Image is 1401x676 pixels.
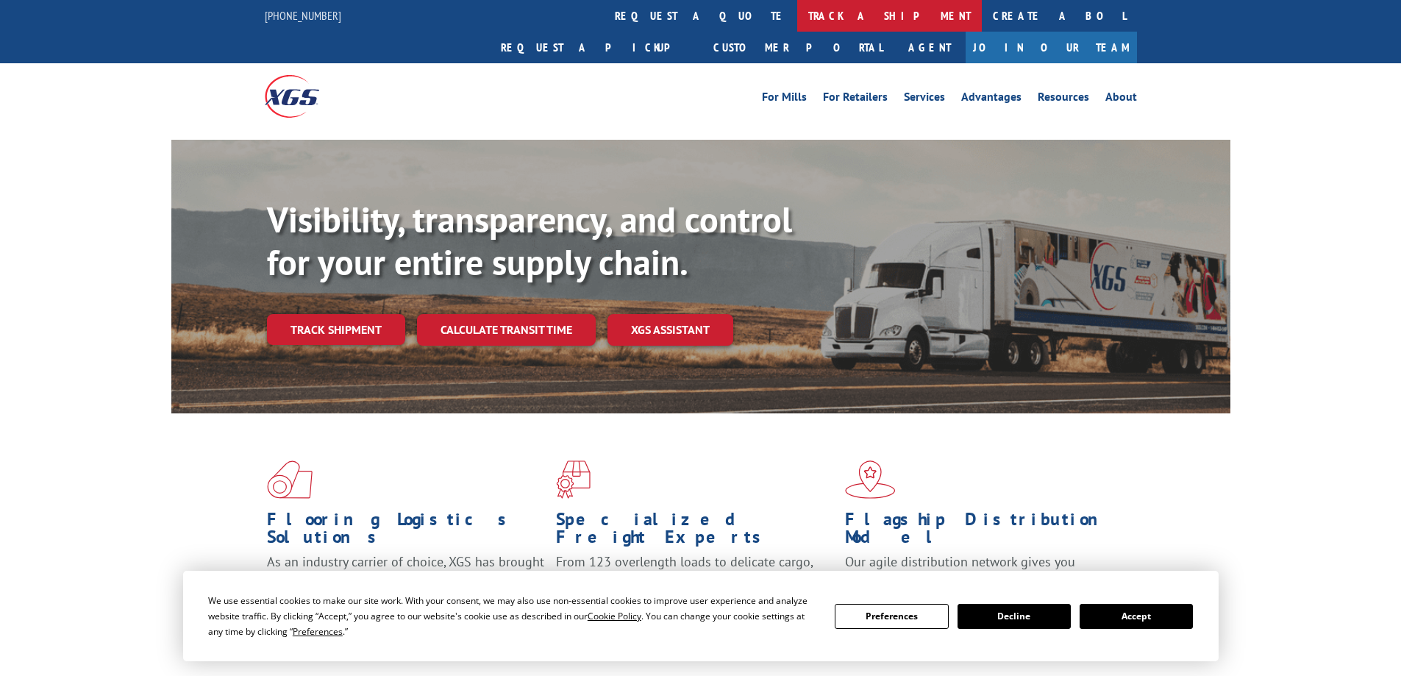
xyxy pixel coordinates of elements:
a: About [1105,91,1137,107]
p: From 123 overlength loads to delicate cargo, our experienced staff knows the best way to move you... [556,553,834,619]
button: Preferences [835,604,948,629]
div: We use essential cookies to make our site work. With your consent, we may also use non-essential ... [208,593,817,639]
span: As an industry carrier of choice, XGS has brought innovation and dedication to flooring logistics... [267,553,544,605]
a: Customer Portal [702,32,894,63]
h1: Flooring Logistics Solutions [267,510,545,553]
a: Join Our Team [966,32,1137,63]
a: Advantages [961,91,1022,107]
img: xgs-icon-flagship-distribution-model-red [845,460,896,499]
a: Track shipment [267,314,405,345]
div: Cookie Consent Prompt [183,571,1219,661]
h1: Specialized Freight Experts [556,510,834,553]
b: Visibility, transparency, and control for your entire supply chain. [267,196,792,285]
a: Request a pickup [490,32,702,63]
span: Our agile distribution network gives you nationwide inventory management on demand. [845,553,1116,588]
button: Decline [958,604,1071,629]
a: XGS ASSISTANT [607,314,733,346]
button: Accept [1080,604,1193,629]
a: Services [904,91,945,107]
a: [PHONE_NUMBER] [265,8,341,23]
a: For Retailers [823,91,888,107]
img: xgs-icon-focused-on-flooring-red [556,460,591,499]
a: For Mills [762,91,807,107]
a: Resources [1038,91,1089,107]
a: Calculate transit time [417,314,596,346]
span: Cookie Policy [588,610,641,622]
span: Preferences [293,625,343,638]
a: Agent [894,32,966,63]
img: xgs-icon-total-supply-chain-intelligence-red [267,460,313,499]
h1: Flagship Distribution Model [845,510,1123,553]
